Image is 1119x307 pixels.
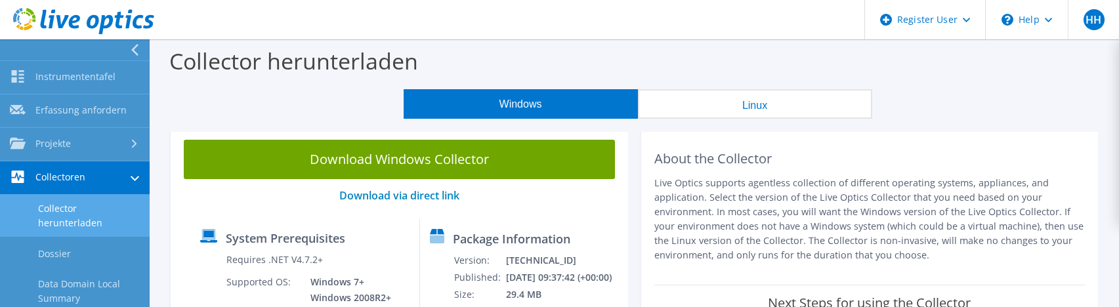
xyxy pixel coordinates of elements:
[654,176,1086,262] p: Live Optics supports agentless collection of different operating systems, appliances, and applica...
[226,274,301,306] td: Supported OS:
[454,269,505,286] td: Published:
[453,232,570,245] label: Package Information
[505,252,622,269] td: [TECHNICAL_ID]
[454,286,505,303] td: Size:
[654,151,1086,167] h2: About the Collector
[226,253,323,266] label: Requires .NET V4.7.2+
[505,286,622,303] td: 29.4 MB
[1084,9,1105,30] span: HH
[339,188,459,203] a: Download via direct link
[454,252,505,269] td: Version:
[169,46,418,76] label: Collector herunterladen
[301,274,394,306] td: Windows 7+ Windows 2008R2+
[1002,14,1013,26] svg: \n
[505,269,622,286] td: [DATE] 09:37:42 (+00:00)
[404,89,638,119] button: Windows
[638,89,872,119] button: Linux
[226,232,345,245] label: System Prerequisites
[184,140,615,179] a: Download Windows Collector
